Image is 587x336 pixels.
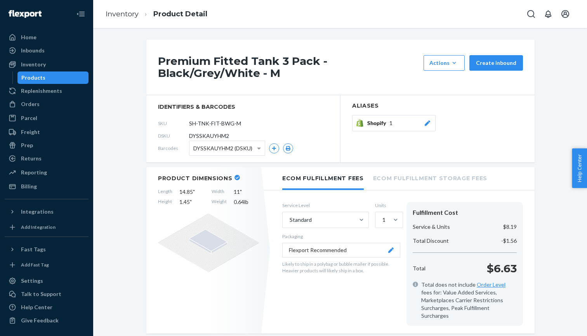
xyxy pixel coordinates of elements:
label: Units [375,202,400,209]
div: Give Feedback [21,317,59,324]
a: Talk to Support [5,288,89,300]
button: Open account menu [557,6,573,22]
span: 1 [389,119,392,127]
a: Add Integration [5,221,89,233]
a: Inventory [106,10,139,18]
div: 1 [382,216,386,224]
input: Standard [289,216,290,224]
span: " [240,188,242,195]
div: Talk to Support [21,290,61,298]
button: Help Center [572,148,587,188]
ol: breadcrumbs [99,3,214,26]
div: Parcel [21,114,37,122]
a: Reporting [5,166,89,179]
a: Order Level [477,281,505,288]
a: Returns [5,152,89,165]
span: DSKU [158,132,189,139]
span: DYSSKAUYHM2 [189,132,229,140]
button: Create inbound [469,55,523,71]
div: Settings [21,277,43,285]
span: Height [158,198,172,206]
div: Fast Tags [21,245,46,253]
span: Shopify [367,119,389,127]
h1: Premium Fitted Tank 3 Pack - Black/Grey/White - M [158,55,420,79]
div: Returns [21,155,42,162]
a: Orders [5,98,89,110]
p: Total Discount [413,237,449,245]
span: " [190,198,192,205]
a: Add Fast Tag [5,259,89,271]
div: Prep [21,141,33,149]
div: Billing [21,183,37,190]
p: $6.63 [487,261,517,276]
h2: Aliases [352,103,523,109]
span: 11 [234,188,259,196]
a: Replenishments [5,85,89,97]
div: Actions [429,59,459,67]
span: 14.85 [179,188,205,196]
button: Flexport Recommended [282,243,400,258]
div: Integrations [21,208,54,216]
span: identifiers & barcodes [158,103,328,111]
button: Open notifications [540,6,556,22]
li: Ecom Fulfillment Storage Fees [373,167,487,188]
a: Home [5,31,89,44]
span: SKU [158,120,189,127]
button: Actions [424,55,465,71]
button: Integrations [5,205,89,218]
a: Prep [5,139,89,151]
div: Replenishments [21,87,62,95]
h2: Product Dimensions [158,175,233,182]
div: Inbounds [21,47,45,54]
span: 0.64 lb [234,198,259,206]
p: Packaging [282,233,400,240]
div: Products [21,74,45,82]
div: Standard [290,216,312,224]
button: Close Navigation [73,6,89,22]
span: DYSSKAUYHM2 (DSKU) [193,142,252,155]
button: Shopify1 [352,115,436,131]
p: Total [413,265,425,272]
div: Orders [21,100,40,108]
button: Fast Tags [5,243,89,256]
div: Inventory [21,61,46,68]
span: 1.45 [179,198,205,206]
a: Freight [5,126,89,138]
p: Likely to ship in a polybag or bubble mailer if possible. Heavier products will likely ship in a ... [282,261,400,274]
a: Help Center [5,301,89,313]
a: Parcel [5,112,89,124]
a: Settings [5,275,89,287]
div: Add Fast Tag [21,261,49,268]
div: Help Center [21,303,52,311]
div: Fulfillment Cost [413,208,517,217]
a: Product Detail [153,10,207,18]
div: Add Integration [21,224,56,230]
a: Products [17,71,89,84]
button: Give Feedback [5,314,89,327]
div: Reporting [21,169,47,176]
span: Length [158,188,172,196]
span: Total does not include fees for: Value Added Services, Marketplaces Carrier Restrictions Surcharg... [421,281,517,320]
label: Service Level [282,202,369,209]
span: Barcodes [158,145,189,151]
span: Weight [212,198,227,206]
span: " [193,188,195,195]
li: Ecom Fulfillment Fees [282,167,364,190]
p: -$1.56 [501,237,517,245]
p: Service & Units [413,223,450,231]
a: Inbounds [5,44,89,57]
a: Inventory [5,58,89,71]
div: Home [21,33,36,41]
span: Width [212,188,227,196]
img: Flexport logo [9,10,42,18]
a: Billing [5,180,89,193]
p: $8.19 [503,223,517,231]
div: Freight [21,128,40,136]
button: Open Search Box [523,6,539,22]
